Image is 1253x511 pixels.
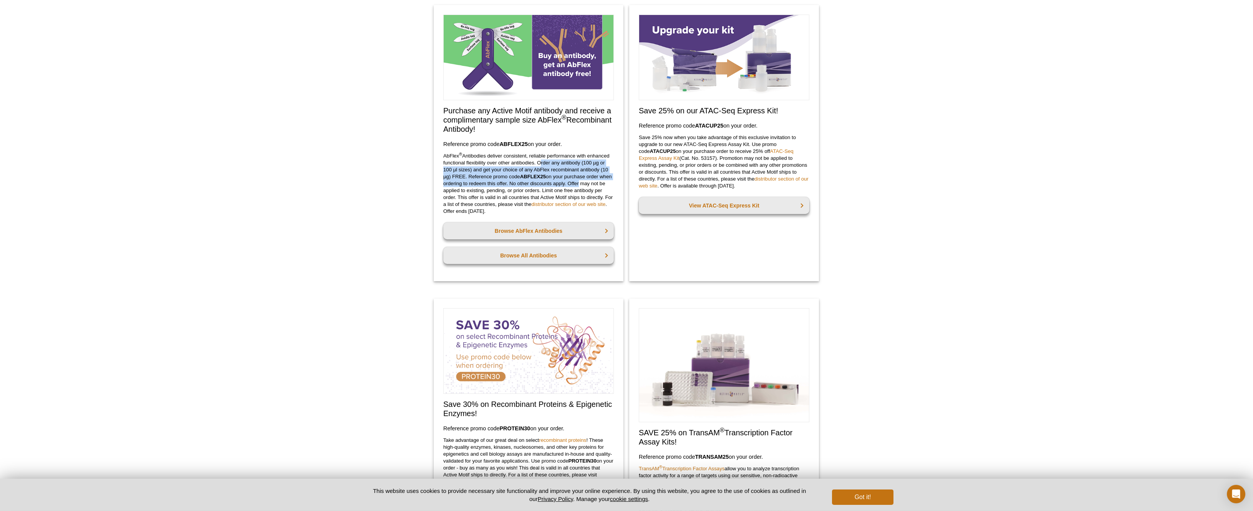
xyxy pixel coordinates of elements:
div: Open Intercom Messenger [1227,485,1245,503]
a: recombinant proteins [539,437,586,443]
h2: Save 30% on Recombinant Proteins & Epigenetic Enzymes! [443,400,614,418]
img: Free Sample Size AbFlex Antibody [443,15,614,100]
p: Save 25% now when you take advantage of this exclusive invitation to upgrade to our new ATAC-Seq ... [639,134,809,189]
a: distributor section of our web site [639,176,809,189]
sup: ® [659,464,662,469]
h3: Reference promo code on your order. [443,139,614,149]
strong: ABFLEX25 [499,141,528,147]
button: Got it! [832,489,893,505]
sup: ® [459,152,462,156]
a: Privacy Policy [538,496,573,502]
a: distributor section of our web site [531,201,605,207]
sup: ® [720,426,724,434]
a: View ATAC-Seq Express Kit [639,197,809,214]
strong: ATACUP25 [695,123,723,129]
img: Save on TransAM [639,308,809,422]
h2: SAVE 25% on TransAM Transcription Factor Assay Kits! [639,428,809,446]
button: cookie settings [610,496,648,502]
sup: ® [562,114,566,121]
img: Save on ATAC-Seq Express Assay Kit [639,15,809,100]
h2: Purchase any Active Motif antibody and receive a complimentary sample size AbFlex Recombinant Ant... [443,106,614,134]
h3: Reference promo code on your order. [443,424,614,433]
strong: PROTEIN30 [568,458,596,464]
p: AbFlex Antibodies deliver consistent, reliable performance with enhanced functional flexibility o... [443,153,614,215]
a: Browse AbFlex Antibodies [443,222,614,239]
strong: ATACUP25 [650,148,676,154]
h2: Save 25% on our ATAC-Seq Express Kit! [639,106,809,115]
h3: Reference promo code on your order. [639,121,809,130]
p: This website uses cookies to provide necessary site functionality and improve your online experie... [360,487,819,503]
p: Take advantage of our great deal on select ! These high-quality enzymes, kinases, nucleosomes, an... [443,437,614,506]
img: Save on Recombinant Proteins and Enzymes [443,308,614,394]
strong: ABFLEX25 [520,174,546,179]
strong: TRANSAM25 [695,454,729,460]
a: TransAM®Transcription Factor Assays [639,466,724,471]
strong: PROTEIN30 [499,425,530,431]
h3: Reference promo code on your order. [639,452,809,461]
a: Browse All Antibodies [443,247,614,264]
